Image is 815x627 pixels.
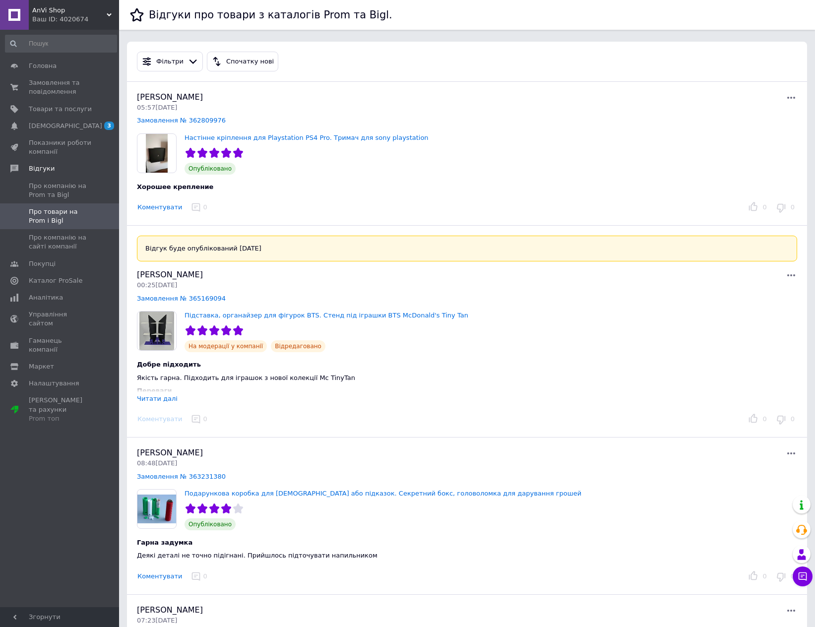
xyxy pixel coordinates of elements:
img: Настінне кріплення для Playstation PS4 Pro. Тримач для sony playstation [137,134,176,173]
span: [PERSON_NAME] та рахунки [29,396,92,423]
span: Аналітика [29,293,63,302]
span: [PERSON_NAME] [137,605,203,615]
span: Головна [29,62,57,70]
div: Читати далі [137,395,178,402]
span: [DEMOGRAPHIC_DATA] [29,122,102,130]
a: Замовлення № 362809976 [137,117,226,124]
span: 07:23[DATE] [137,617,177,624]
span: [PERSON_NAME] [137,448,203,457]
span: Про товари на Prom і Bigl [29,207,92,225]
span: Якість гарна. Підходить для іграшок з нової колекції Mc TinyTan [137,374,355,381]
span: AnVi Shop [32,6,107,15]
button: Спочатку нові [207,52,278,71]
span: Показники роботи компанії [29,138,92,156]
span: Каталог ProSale [29,276,82,285]
span: Добре підходить [137,361,201,368]
span: Деякі деталі не точно підігнані. Прийшлось підточувати напильником [137,552,377,559]
div: Prom топ [29,414,92,423]
div: Фільтри [154,57,186,67]
span: Про компанію на сайті компанії [29,233,92,251]
button: Чат з покупцем [793,566,813,586]
span: На модерації у компанії [185,340,267,352]
span: 08:48[DATE] [137,459,177,467]
span: 05:57[DATE] [137,104,177,111]
span: Замовлення та повідомлення [29,78,92,96]
div: Спочатку нові [224,57,276,67]
span: Гаманець компанії [29,336,92,354]
span: Відредаговано [271,340,325,352]
span: Гарна задумка [137,539,192,546]
span: [PERSON_NAME] [137,270,203,279]
span: Покупці [29,259,56,268]
button: Коментувати [137,202,183,213]
a: Настінне кріплення для Playstation PS4 Pro. Тримач для sony playstation [185,134,429,141]
span: Налаштування [29,379,79,388]
span: Переваги [137,387,172,394]
span: 3 [104,122,114,130]
button: Фільтри [137,52,203,71]
div: Ваш ID: 4020674 [32,15,119,24]
span: Маркет [29,362,54,371]
a: Замовлення № 363231380 [137,473,226,480]
span: Про компанію на Prom та Bigl [29,182,92,199]
span: Управління сайтом [29,310,92,328]
span: Опубліковано [185,163,236,175]
span: Хорошее крепление [137,183,213,190]
span: Опубліковано [185,518,236,530]
input: Пошук [5,35,117,53]
a: Замовлення № 365169094 [137,295,226,302]
a: Подарункова коробка для [DEMOGRAPHIC_DATA] або підказок. Секретний бокс, головоломка для даруванн... [185,490,581,497]
img: Підставка, органайзер для фігурок BTS. Стенд під іграшки BTS McDonald's Tiny Tan [137,312,176,350]
a: Підставка, органайзер для фігурок BTS. Стенд під іграшки BTS McDonald's Tiny Tan [185,312,468,319]
img: Подарункова коробка для готівки або підказок. Секретний бокс, головоломка для дарування грошей [137,490,176,528]
span: [PERSON_NAME] [137,92,203,102]
span: 00:25[DATE] [137,281,177,289]
h1: Відгуки про товари з каталогів Prom та Bigl. [149,9,392,21]
button: Коментувати [137,571,183,582]
div: Відгук буде опублікований [DATE] [137,236,797,261]
span: Відгуки [29,164,55,173]
span: Товари та послуги [29,105,92,114]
